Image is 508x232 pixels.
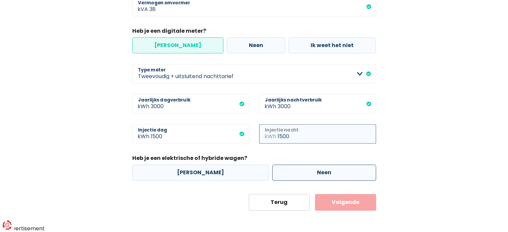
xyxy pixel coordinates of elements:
legend: Heb je een digitale meter? [132,27,376,37]
span: kWh [132,124,151,144]
span: kWh [259,94,278,113]
label: Ik weet het niet [289,37,376,53]
label: [PERSON_NAME] [132,37,223,53]
span: kWh [132,94,151,113]
button: Terug [249,194,310,211]
span: kWh [259,124,278,144]
label: Neen [272,165,376,181]
button: Volgende [315,194,376,211]
label: Neen [227,37,285,53]
legend: Heb je een elektrische of hybride wagen? [132,154,376,165]
label: [PERSON_NAME] [132,165,269,181]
